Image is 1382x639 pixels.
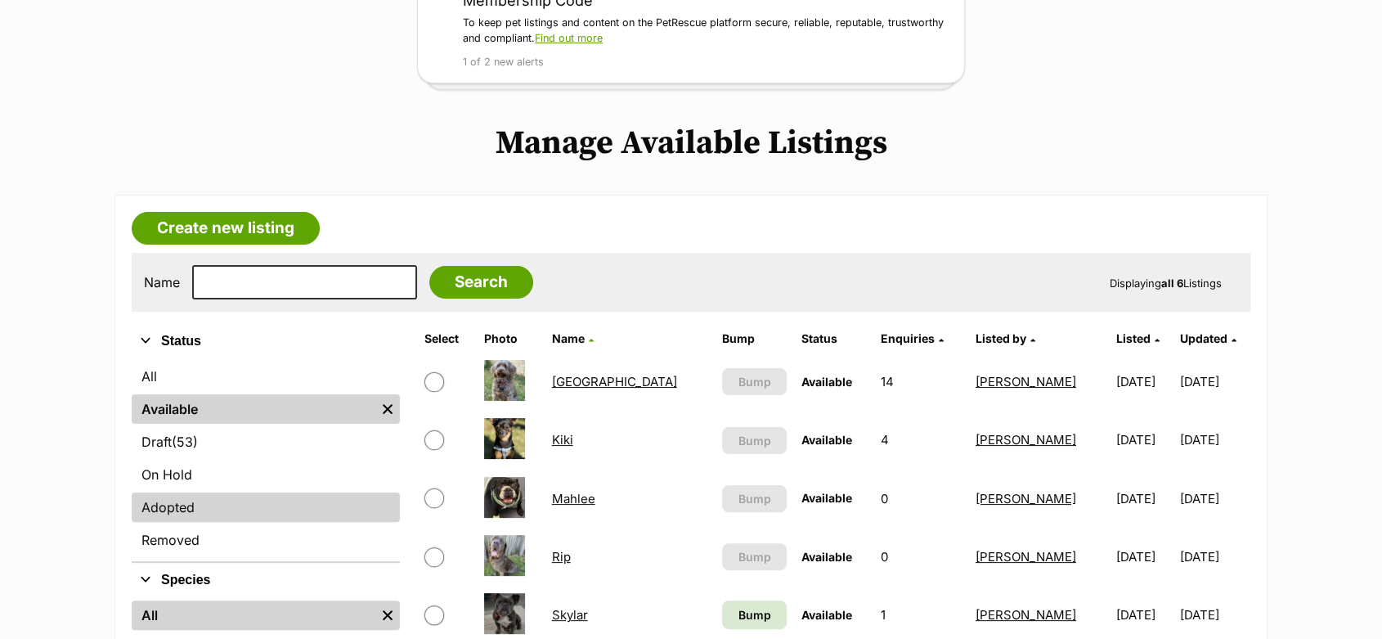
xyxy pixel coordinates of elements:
td: [DATE] [1180,412,1249,468]
span: Name [552,331,585,345]
th: Status [795,326,873,352]
button: Species [132,569,400,591]
a: Skylar [552,607,588,623]
a: Removed [132,525,400,555]
td: [DATE] [1110,529,1178,585]
td: [DATE] [1110,353,1178,410]
td: [DATE] [1110,470,1178,527]
a: Enquiries [881,331,944,345]
a: Bump [722,601,787,629]
label: Name [144,275,180,290]
td: [DATE] [1110,412,1178,468]
a: All [132,362,400,391]
a: Draft [132,427,400,457]
a: Remove filter [375,394,400,424]
p: 1 of 2 new alerts [463,55,952,70]
span: Available [801,550,852,564]
span: Available [801,608,852,622]
th: Bump [716,326,793,352]
a: Rip [552,549,571,565]
span: Listed [1116,331,1151,345]
a: [PERSON_NAME] [976,607,1076,623]
a: Listed by [976,331,1035,345]
th: Select [418,326,476,352]
td: 14 [874,353,967,410]
a: All [132,601,375,630]
strong: all 6 [1161,277,1183,290]
span: Listed by [976,331,1026,345]
a: Mahlee [552,491,595,506]
a: Create new listing [132,212,320,245]
button: Bump [722,543,787,570]
a: Kiki [552,432,573,448]
span: (53) [172,432,198,452]
a: Find out more [535,32,603,44]
button: Bump [722,368,787,395]
a: [PERSON_NAME] [976,549,1076,565]
span: Available [801,433,852,447]
th: Photo [478,326,544,352]
td: [DATE] [1180,529,1249,585]
a: Adopted [132,493,400,522]
span: Available [801,491,852,505]
div: Status [132,358,400,561]
p: To keep pet listings and content on the PetRescue platform secure, reliable, reputable, trustwort... [463,16,952,47]
span: Bump [738,490,771,507]
span: Bump [738,373,771,390]
td: 0 [874,470,967,527]
td: 0 [874,529,967,585]
span: Updated [1180,331,1227,345]
input: Search [429,266,533,299]
a: Available [132,394,375,424]
a: Updated [1180,331,1236,345]
span: Bump [738,606,771,623]
a: [PERSON_NAME] [976,432,1076,448]
a: Name [552,331,594,345]
a: [PERSON_NAME] [976,491,1076,506]
td: [DATE] [1180,353,1249,410]
span: Available [801,375,852,389]
span: translation missing: en.admin.listings.index.attributes.enquiries [881,331,935,345]
a: [PERSON_NAME] [976,374,1076,389]
td: 4 [874,412,967,468]
a: On Hold [132,460,400,489]
span: Bump [738,548,771,565]
td: [DATE] [1180,470,1249,527]
button: Bump [722,485,787,512]
a: Listed [1116,331,1160,345]
a: [GEOGRAPHIC_DATA] [552,374,677,389]
span: Bump [738,432,771,449]
button: Status [132,331,400,352]
button: Bump [722,427,787,454]
span: Displaying Listings [1110,277,1222,290]
a: Remove filter [375,601,400,630]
